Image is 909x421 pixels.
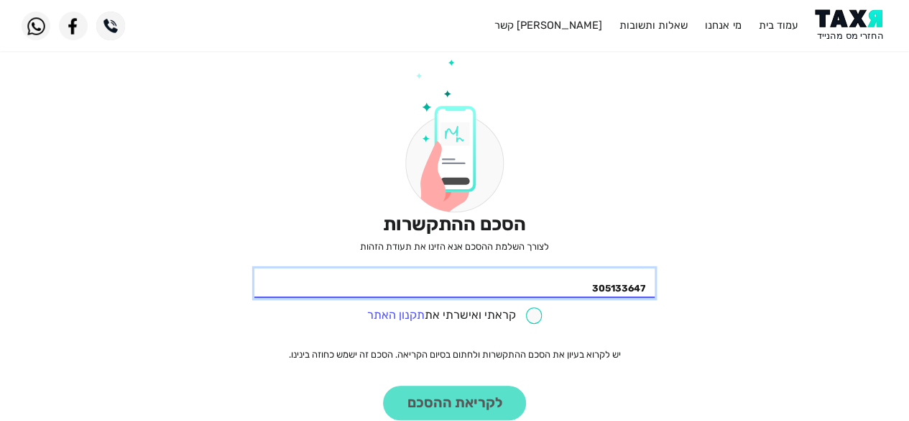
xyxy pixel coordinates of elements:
img: Logo [815,9,887,42]
a: תקנון האתר [367,308,425,322]
img: Facebook [59,12,88,40]
p: לצורך השלמת ההסכם אנא הזינו את תעודת הזהות [254,240,655,253]
img: WhatsApp [22,12,50,40]
label: * תעודת זהות [593,266,645,279]
h2: הסכם ההתקשרות [254,213,655,235]
label: קראתי ואישרתי את [367,307,543,324]
img: הסכם ההתקשרות [405,59,504,213]
a: שאלות ותשובות [619,19,688,32]
p: יש לקרוא בעיון את הסכם ההתקשרות ולחתום בסיום הקריאה. הסכם זה ישמש כחוזה בינינו. [254,348,655,361]
a: מי אנחנו [705,19,741,32]
a: עמוד בית [759,19,798,32]
a: [PERSON_NAME] קשר [494,19,601,32]
img: Phone [96,12,125,40]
